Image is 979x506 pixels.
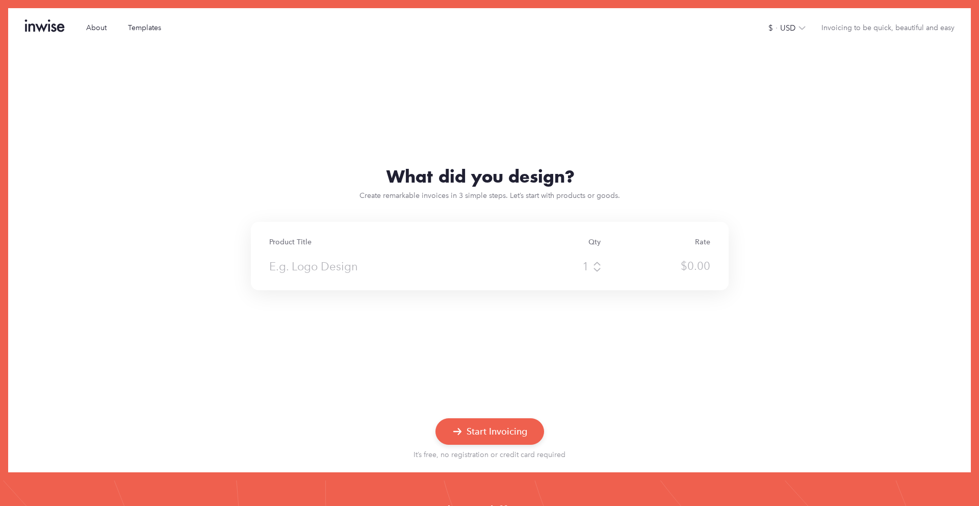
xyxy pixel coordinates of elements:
div: Product Title [269,238,488,246]
div: Invoicing to be quick, beautiful and easy [821,24,955,33]
div: It’s free, no registration or credit card required [8,451,971,459]
div: design? [508,166,575,187]
a: About [86,24,107,33]
input: 1 [491,258,589,276]
a: Start Invoicing [435,430,544,439]
div: USD [780,24,795,33]
div: What did you [8,166,971,187]
div: $ [681,258,687,276]
input: E.g. Logo Design [269,258,488,276]
div: · [773,24,780,33]
div: Qty [491,238,601,246]
button: Start Invoicing [435,418,544,445]
div: Create remarkable invoices in 3 simple steps. Let’s start with products or goods. [8,192,971,200]
a: Templates [128,24,161,33]
div: Rate [601,238,710,246]
div: $ [768,24,773,33]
